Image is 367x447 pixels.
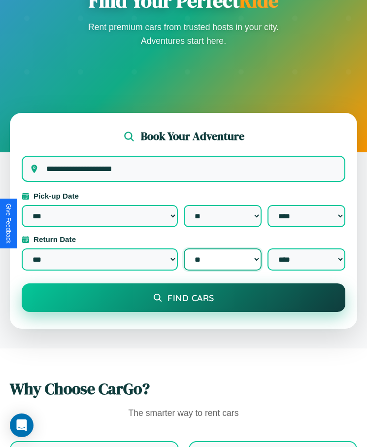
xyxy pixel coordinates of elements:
p: The smarter way to rent cars [10,406,357,421]
h2: Book Your Adventure [141,129,244,144]
label: Return Date [22,235,345,243]
div: Open Intercom Messenger [10,413,33,437]
h2: Why Choose CarGo? [10,378,357,400]
div: Give Feedback [5,204,12,243]
label: Pick-up Date [22,192,345,200]
p: Rent premium cars from trusted hosts in your city. Adventures start here. [85,20,282,48]
button: Find Cars [22,283,345,312]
